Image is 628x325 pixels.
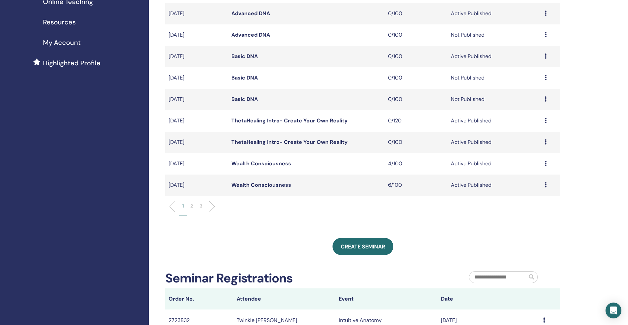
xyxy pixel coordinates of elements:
[231,10,270,17] a: Advanced DNA
[448,46,542,67] td: Active Published
[385,89,448,110] td: 0/100
[448,110,542,132] td: Active Published
[231,181,291,188] a: Wealth Consciousness
[200,203,202,210] p: 3
[448,153,542,175] td: Active Published
[231,74,258,81] a: Basic DNA
[182,203,184,210] p: 1
[385,67,448,89] td: 0/100
[448,132,542,153] td: Active Published
[231,31,270,38] a: Advanced DNA
[385,132,448,153] td: 0/100
[385,110,448,132] td: 0/120
[43,17,76,27] span: Resources
[448,67,542,89] td: Not Published
[385,24,448,46] td: 0/100
[448,175,542,196] td: Active Published
[231,96,258,103] a: Basic DNA
[438,288,540,309] th: Date
[231,53,258,60] a: Basic DNA
[165,3,228,24] td: [DATE]
[190,203,193,210] p: 2
[231,117,348,124] a: ThetaHealing Intro- Create Your Own Reality
[165,24,228,46] td: [DATE]
[165,175,228,196] td: [DATE]
[165,89,228,110] td: [DATE]
[335,288,438,309] th: Event
[448,3,542,24] td: Active Published
[165,67,228,89] td: [DATE]
[385,46,448,67] td: 0/100
[385,153,448,175] td: 4/100
[231,139,348,146] a: ThetaHealing Intro- Create Your Own Reality
[341,243,385,250] span: Create seminar
[333,238,393,255] a: Create seminar
[165,288,233,309] th: Order No.
[165,110,228,132] td: [DATE]
[385,3,448,24] td: 0/100
[233,288,335,309] th: Attendee
[165,46,228,67] td: [DATE]
[606,303,621,318] div: Open Intercom Messenger
[448,89,542,110] td: Not Published
[43,58,100,68] span: Highlighted Profile
[165,153,228,175] td: [DATE]
[448,24,542,46] td: Not Published
[231,160,291,167] a: Wealth Consciousness
[165,271,293,286] h2: Seminar Registrations
[385,175,448,196] td: 6/100
[165,132,228,153] td: [DATE]
[43,38,81,48] span: My Account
